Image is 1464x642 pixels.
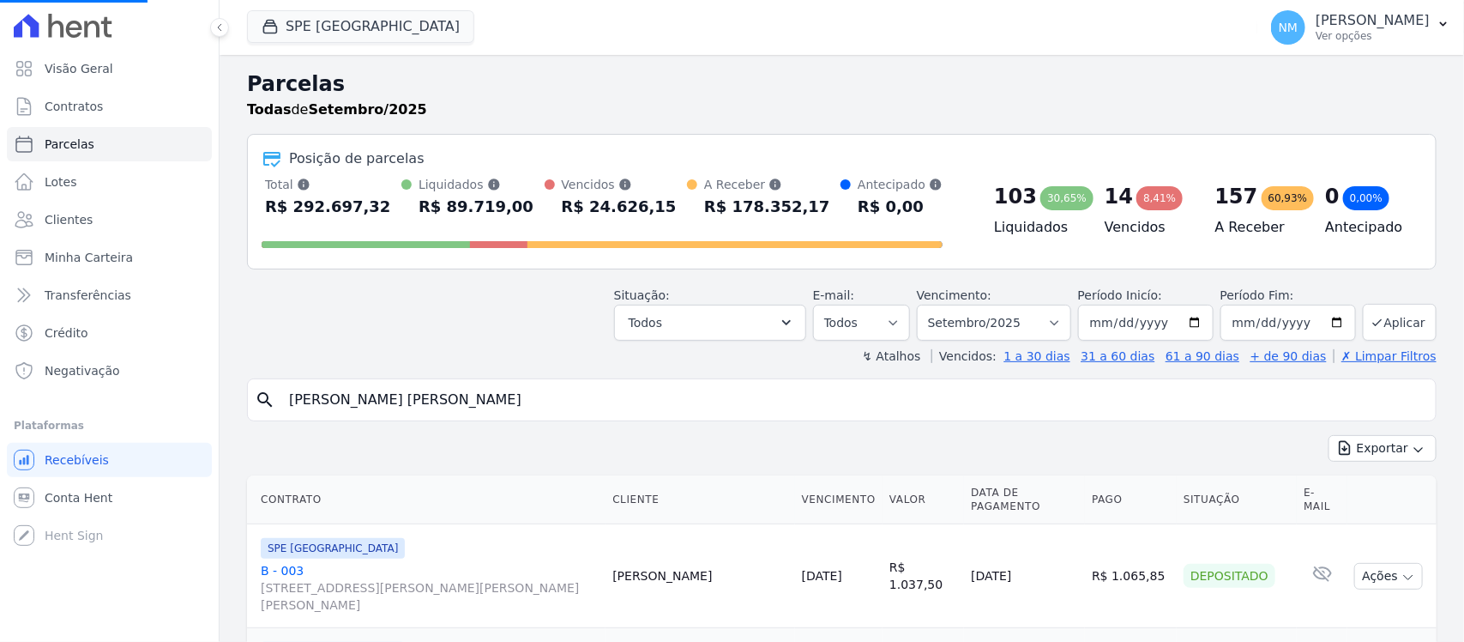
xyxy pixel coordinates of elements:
[1334,349,1437,363] a: ✗ Limpar Filtros
[7,443,212,477] a: Recebíveis
[1316,12,1430,29] p: [PERSON_NAME]
[1297,475,1347,524] th: E-mail
[7,278,212,312] a: Transferências
[7,316,212,350] a: Crédito
[45,362,120,379] span: Negativação
[261,579,599,614] span: [STREET_ADDRESS][PERSON_NAME][PERSON_NAME][PERSON_NAME]
[279,383,1429,417] input: Buscar por nome do lote ou do cliente
[605,524,794,628] td: [PERSON_NAME]
[309,101,427,118] strong: Setembro/2025
[7,165,212,199] a: Lotes
[964,524,1085,628] td: [DATE]
[247,69,1437,100] h2: Parcelas
[1004,349,1070,363] a: 1 a 30 dias
[265,176,391,193] div: Total
[261,562,599,614] a: B - 003[STREET_ADDRESS][PERSON_NAME][PERSON_NAME][PERSON_NAME]
[1343,186,1389,210] div: 0,00%
[247,10,474,43] button: SPE [GEOGRAPHIC_DATA]
[419,176,533,193] div: Liquidados
[7,481,212,515] a: Conta Hent
[419,193,533,221] div: R$ 89.719,00
[45,173,77,191] span: Lotes
[1328,435,1437,462] button: Exportar
[1166,349,1239,363] a: 61 a 90 dias
[247,101,292,118] strong: Todas
[45,211,93,228] span: Clientes
[1250,349,1327,363] a: + de 90 dias
[261,538,405,559] span: SPE [GEOGRAPHIC_DATA]
[45,324,88,342] span: Crédito
[1177,475,1297,524] th: Situação
[45,136,94,153] span: Parcelas
[917,288,991,302] label: Vencimento:
[1262,186,1315,210] div: 60,93%
[562,193,677,221] div: R$ 24.626,15
[605,475,794,524] th: Cliente
[1354,563,1423,590] button: Ações
[265,193,391,221] div: R$ 292.697,32
[1085,475,1177,524] th: Pago
[1215,217,1298,238] h4: A Receber
[1085,524,1177,628] td: R$ 1.065,85
[813,288,855,302] label: E-mail:
[994,217,1077,238] h4: Liquidados
[45,489,112,506] span: Conta Hent
[1136,186,1183,210] div: 8,41%
[964,475,1085,524] th: Data de Pagamento
[1257,3,1464,51] button: NM [PERSON_NAME] Ver opções
[1105,217,1188,238] h4: Vencidos
[994,183,1037,210] div: 103
[7,51,212,86] a: Visão Geral
[45,287,131,304] span: Transferências
[247,100,427,120] p: de
[45,60,113,77] span: Visão Geral
[247,475,605,524] th: Contrato
[629,312,662,333] span: Todos
[1316,29,1430,43] p: Ver opções
[931,349,997,363] label: Vencidos:
[7,89,212,124] a: Contratos
[1215,183,1258,210] div: 157
[7,127,212,161] a: Parcelas
[795,475,883,524] th: Vencimento
[1363,304,1437,341] button: Aplicar
[704,193,830,221] div: R$ 178.352,17
[883,475,964,524] th: Valor
[883,524,964,628] td: R$ 1.037,50
[704,176,830,193] div: A Receber
[1220,287,1356,305] label: Período Fim:
[1081,349,1154,363] a: 31 a 60 dias
[45,451,109,469] span: Recebíveis
[614,288,670,302] label: Situação:
[7,240,212,275] a: Minha Carteira
[45,249,133,266] span: Minha Carteira
[1040,186,1093,210] div: 30,65%
[1325,217,1408,238] h4: Antecipado
[858,176,943,193] div: Antecipado
[7,203,212,237] a: Clientes
[1279,21,1298,33] span: NM
[562,176,677,193] div: Vencidos
[858,193,943,221] div: R$ 0,00
[1184,564,1275,588] div: Depositado
[7,354,212,388] a: Negativação
[802,569,842,583] a: [DATE]
[1325,183,1340,210] div: 0
[289,148,425,169] div: Posição de parcelas
[614,305,806,341] button: Todos
[1078,288,1162,302] label: Período Inicío:
[862,349,920,363] label: ↯ Atalhos
[14,415,205,436] div: Plataformas
[1105,183,1133,210] div: 14
[45,98,103,115] span: Contratos
[255,390,275,410] i: search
